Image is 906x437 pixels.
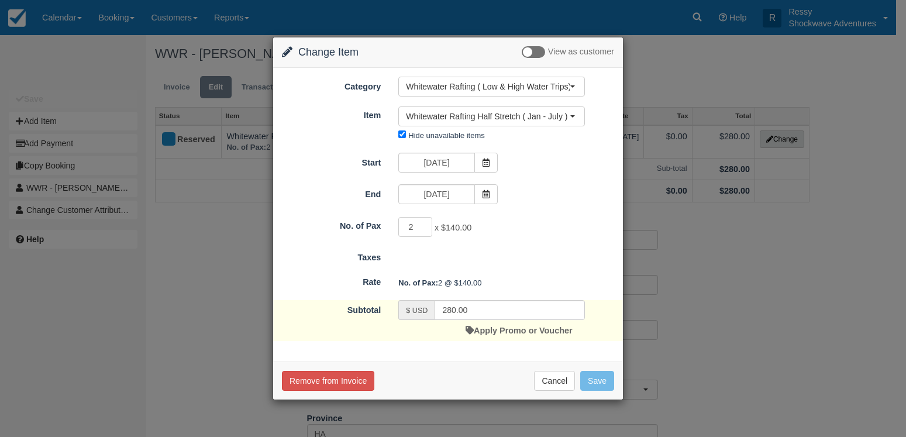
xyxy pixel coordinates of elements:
label: End [273,184,390,201]
button: Save [580,371,614,391]
small: $ USD [406,307,428,315]
span: x $140.00 [435,223,471,232]
span: Change Item [298,46,359,58]
strong: No. of Pax [398,278,438,287]
button: Whitewater Rafting Half Stretch ( Jan - July ) or (Aug - Dec) [398,106,585,126]
label: Category [273,77,390,93]
button: Whitewater Rafting ( Low & High Water Trips) [398,77,585,97]
label: Item [273,105,390,122]
label: Hide unavailable items [408,131,484,140]
span: Whitewater Rafting ( Low & High Water Trips) [406,81,570,92]
label: Start [273,153,390,169]
a: Apply Promo or Voucher [466,326,572,335]
span: View as customer [548,47,614,57]
label: Taxes [273,247,390,264]
input: No. of Pax [398,217,432,237]
button: Remove from Invoice [282,371,374,391]
button: Cancel [534,371,575,391]
div: 2 @ $140.00 [390,273,623,293]
label: Subtotal [273,300,390,316]
label: No. of Pax [273,216,390,232]
span: Whitewater Rafting Half Stretch ( Jan - July ) or (Aug - Dec) [406,111,570,122]
label: Rate [273,272,390,288]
